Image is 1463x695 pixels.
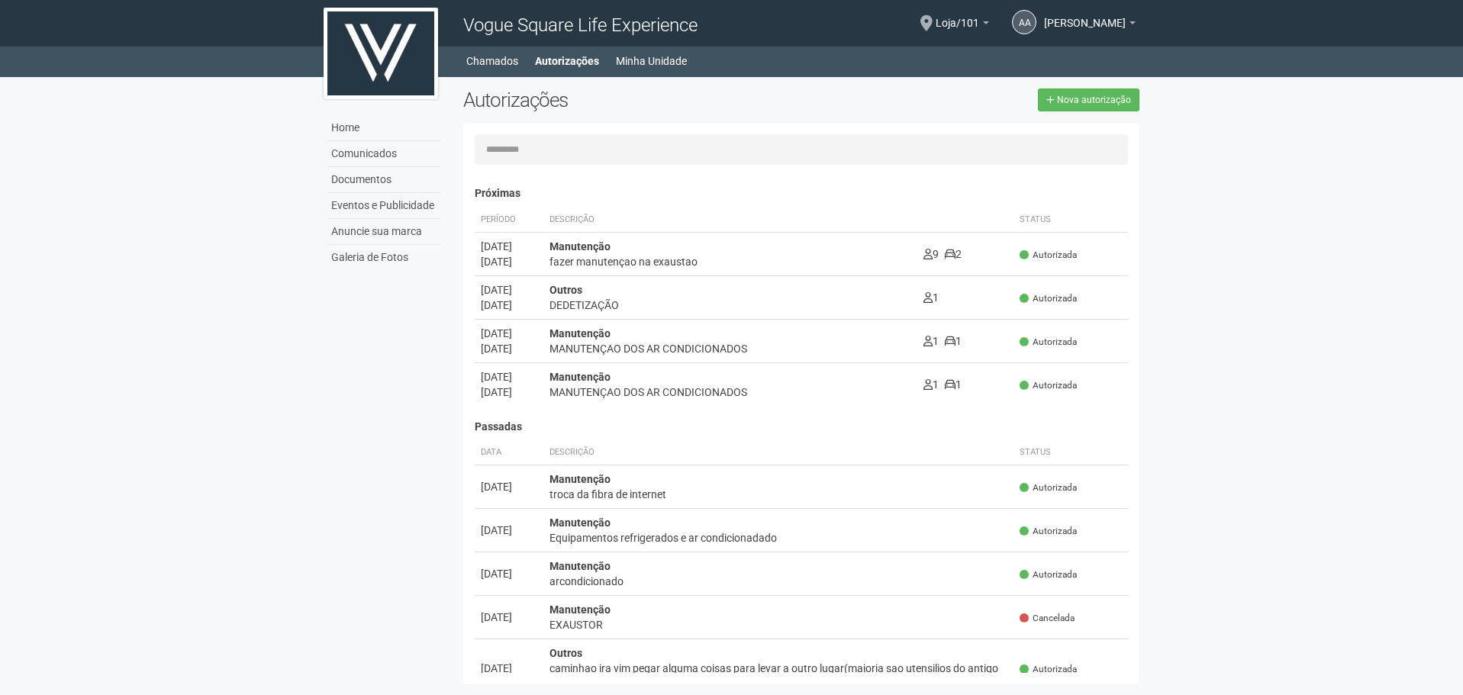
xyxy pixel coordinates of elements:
strong: Manutenção [549,603,611,616]
span: Nova autorização [1057,95,1131,105]
div: EXAUSTOR [549,617,1008,632]
a: Eventos e Publicidade [327,193,440,219]
a: Chamados [466,50,518,72]
span: Autorizada [1020,292,1077,305]
h4: Passadas [475,421,1129,433]
span: Autorizada [1020,568,1077,581]
span: 1 [923,291,939,304]
strong: Manutenção [549,371,611,383]
a: Anuncie sua marca [327,219,440,245]
div: [DATE] [481,341,537,356]
a: AA [1012,10,1036,34]
div: [DATE] [481,661,537,676]
a: Home [327,115,440,141]
span: Autorizada [1020,481,1077,494]
strong: Manutenção [549,327,611,339]
div: MANUTENÇAO DOS AR CONDICIONADOS [549,341,911,356]
span: Autorizada [1020,379,1077,392]
th: Descrição [543,208,917,233]
div: [DATE] [481,610,537,625]
a: Comunicados [327,141,440,167]
strong: Manutenção [549,473,611,485]
div: [DATE] [481,523,537,538]
span: 1 [945,378,962,391]
div: arcondicionado [549,574,1008,589]
strong: Manutenção [549,240,611,253]
div: caminhao ira vim pegar alguma coisas para levar a outro lugar(maioria sao utensilios do antigo re... [549,661,1008,691]
span: Autorizada [1020,525,1077,538]
span: Loja/101 [936,2,979,29]
img: logo.jpg [324,8,438,99]
div: DEDETIZAÇÃO [549,298,911,313]
span: 9 [923,248,939,260]
strong: Manutenção [549,560,611,572]
div: [DATE] [481,326,537,341]
span: 1 [923,378,939,391]
a: Nova autorização [1038,88,1139,111]
div: [DATE] [481,239,537,254]
div: [DATE] [481,385,537,400]
div: fazer manutençao na exaustao [549,254,911,269]
a: [PERSON_NAME] [1044,19,1136,31]
a: Galeria de Fotos [327,245,440,270]
span: Cancelada [1020,612,1075,625]
div: [DATE] [481,369,537,385]
a: Autorizações [535,50,599,72]
span: Vogue Square Life Experience [463,14,698,36]
span: Autorizada [1020,663,1077,676]
a: Documentos [327,167,440,193]
div: [DATE] [481,479,537,494]
div: troca da fibra de internet [549,487,1008,502]
strong: Outros [549,647,582,659]
th: Status [1013,208,1128,233]
strong: Manutenção [549,516,611,529]
div: [DATE] [481,566,537,581]
th: Período [475,208,543,233]
a: Loja/101 [936,19,989,31]
th: Data [475,440,543,465]
span: 1 [923,335,939,347]
div: [DATE] [481,298,537,313]
strong: Outros [549,284,582,296]
span: Autorizada [1020,249,1077,262]
th: Descrição [543,440,1014,465]
div: [DATE] [481,282,537,298]
a: Minha Unidade [616,50,687,72]
div: [DATE] [481,254,537,269]
h4: Próximas [475,188,1129,199]
span: Autorizada [1020,336,1077,349]
div: MANUTENÇAO DOS AR CONDICIONADOS [549,385,911,400]
span: 1 [945,335,962,347]
span: 2 [945,248,962,260]
span: Antonio Adolpho Souza [1044,2,1126,29]
th: Status [1013,440,1128,465]
div: Equipamentos refrigerados e ar condicionadado [549,530,1008,545]
h2: Autorizações [463,88,790,111]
